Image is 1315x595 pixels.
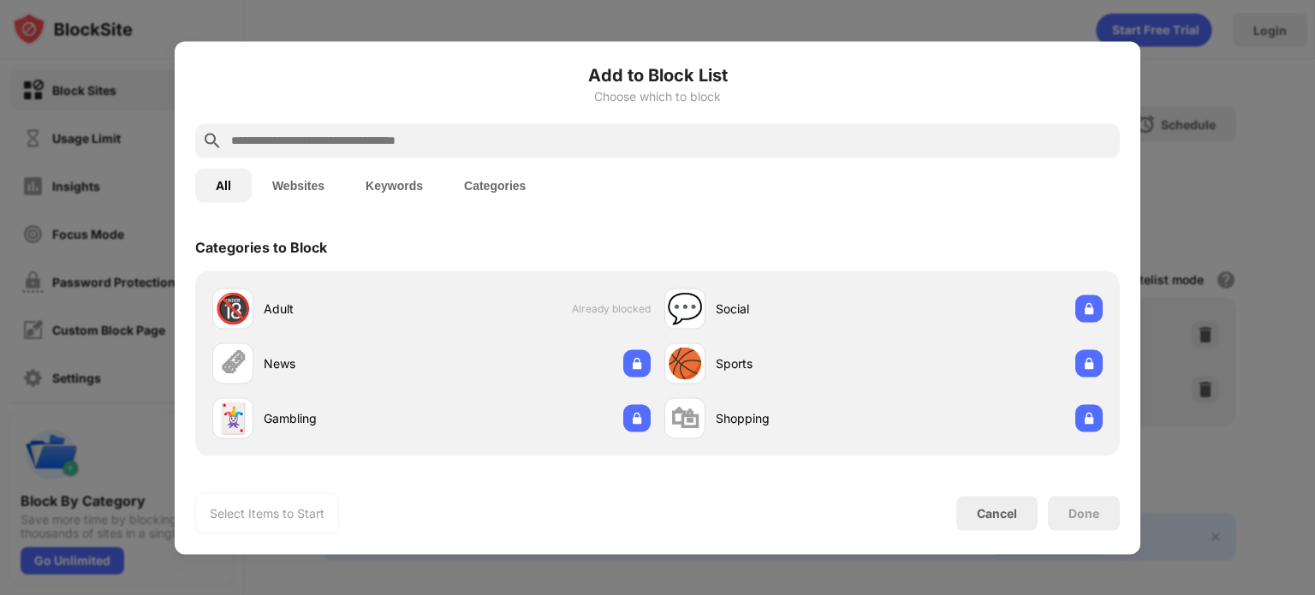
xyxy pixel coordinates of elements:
[252,168,345,202] button: Websites
[218,346,247,381] div: 🗞
[195,238,327,255] div: Categories to Block
[202,130,223,151] img: search.svg
[215,401,251,436] div: 🃏
[667,346,703,381] div: 🏀
[670,401,699,436] div: 🛍
[264,409,431,427] div: Gambling
[195,168,252,202] button: All
[977,506,1017,521] div: Cancel
[345,168,443,202] button: Keywords
[195,62,1120,87] h6: Add to Block List
[716,354,884,372] div: Sports
[1068,506,1099,520] div: Done
[716,409,884,427] div: Shopping
[195,89,1120,103] div: Choose which to block
[210,504,324,521] div: Select Items to Start
[264,354,431,372] div: News
[264,300,431,318] div: Adult
[443,168,546,202] button: Categories
[667,291,703,326] div: 💬
[215,291,251,326] div: 🔞
[572,302,651,315] span: Already blocked
[716,300,884,318] div: Social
